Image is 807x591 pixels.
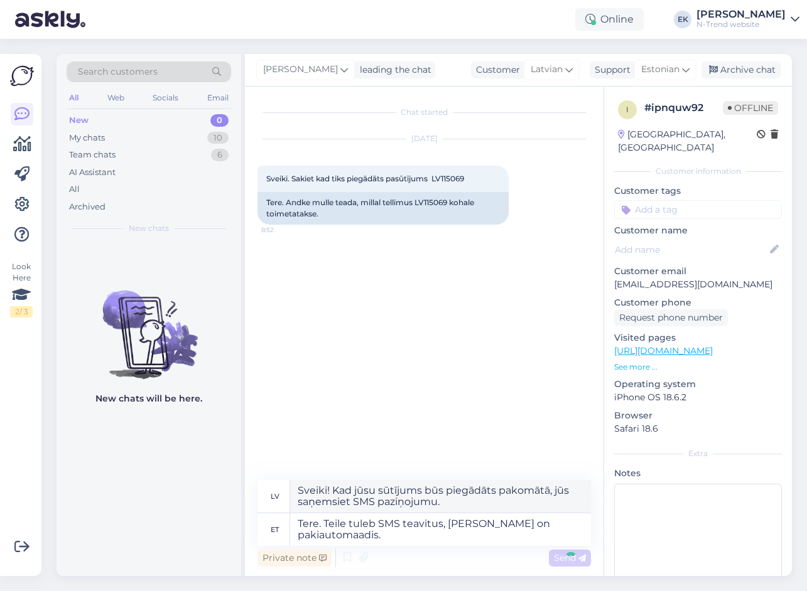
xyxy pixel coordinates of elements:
a: [PERSON_NAME]N-Trend website [696,9,799,29]
a: [URL][DOMAIN_NAME] [614,345,713,356]
div: Extra [614,448,782,459]
div: [GEOGRAPHIC_DATA], [GEOGRAPHIC_DATA] [618,128,757,154]
span: [PERSON_NAME] [263,63,338,77]
div: New [69,114,89,127]
p: New chats will be here. [95,392,202,405]
span: Latvian [531,63,563,77]
span: Search customers [78,65,158,78]
img: Askly Logo [10,64,34,88]
p: Operating system [614,378,782,391]
p: See more ... [614,361,782,373]
p: Customer tags [614,184,782,198]
p: Visited pages [614,331,782,344]
span: New chats [129,223,169,234]
p: Browser [614,409,782,422]
p: Safari 18.6 [614,422,782,435]
p: Notes [614,467,782,480]
div: 0 [210,114,229,127]
input: Add name [615,243,767,257]
div: [PERSON_NAME] [696,9,786,19]
div: leading the chat [355,63,431,77]
div: Chat started [257,107,591,118]
span: Estonian [641,63,680,77]
p: Customer name [614,224,782,237]
div: Team chats [69,149,116,161]
div: Look Here [10,261,33,317]
div: Email [205,90,231,106]
div: N-Trend website [696,19,786,29]
div: [DATE] [257,133,591,144]
div: Request phone number [614,309,728,326]
div: 10 [207,132,229,144]
div: Socials [150,90,181,106]
input: Add a tag [614,200,782,219]
div: # ipnquw92 [644,100,723,115]
div: Customer [471,63,520,77]
div: EK [674,11,691,28]
div: My chats [69,132,105,144]
span: 8:52 [261,225,308,235]
p: Customer phone [614,296,782,309]
span: i [626,105,629,114]
p: iPhone OS 18.6.2 [614,391,782,404]
img: No chats [57,268,241,381]
div: Customer information [614,166,782,177]
div: Archive chat [701,61,781,78]
div: Support [590,63,631,77]
div: AI Assistant [69,166,116,179]
div: Tere. Andke mulle teada, millal tellimus LV115069 kohale toimetatakse. [257,192,509,225]
div: Archived [69,201,106,213]
div: All [67,90,81,106]
div: All [69,183,80,196]
div: Web [105,90,127,106]
p: Customer email [614,265,782,278]
span: Offline [723,101,778,115]
p: [EMAIL_ADDRESS][DOMAIN_NAME] [614,278,782,291]
div: 6 [211,149,229,161]
div: Online [575,8,644,31]
span: Sveiki. Sakiet kad tiks piegādāts pasūtījums LV115069 [266,174,464,183]
div: 2 / 3 [10,306,33,317]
